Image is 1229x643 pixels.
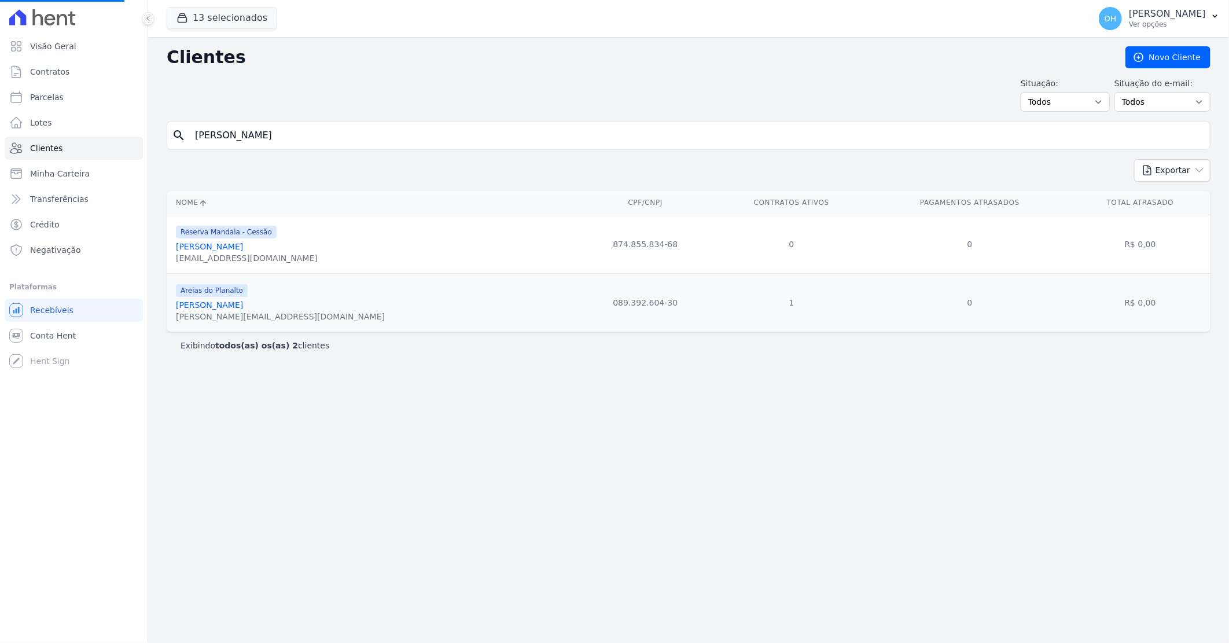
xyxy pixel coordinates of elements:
[176,252,318,264] div: [EMAIL_ADDRESS][DOMAIN_NAME]
[577,215,714,273] td: 874.855.834-68
[1129,20,1206,29] p: Ver opções
[30,330,76,341] span: Conta Hent
[1134,159,1210,182] button: Exportar
[176,311,385,322] div: [PERSON_NAME][EMAIL_ADDRESS][DOMAIN_NAME]
[1125,46,1210,68] a: Novo Cliente
[5,299,143,322] a: Recebíveis
[870,191,1070,215] th: Pagamentos Atrasados
[188,124,1205,147] input: Buscar por nome, CPF ou e-mail
[1070,215,1210,273] td: R$ 0,00
[167,7,277,29] button: 13 selecionados
[172,128,186,142] i: search
[5,238,143,262] a: Negativação
[5,60,143,83] a: Contratos
[5,188,143,211] a: Transferências
[167,47,1107,68] h2: Clientes
[176,226,277,238] span: Reserva Mandala - Cessão
[713,273,870,332] td: 1
[215,341,298,350] b: todos(as) os(as) 2
[9,280,138,294] div: Plataformas
[30,244,81,256] span: Negativação
[30,304,73,316] span: Recebíveis
[1070,191,1210,215] th: Total Atrasado
[1021,78,1110,90] label: Situação:
[30,168,90,179] span: Minha Carteira
[176,242,243,251] a: [PERSON_NAME]
[713,191,870,215] th: Contratos Ativos
[30,219,60,230] span: Crédito
[1070,273,1210,332] td: R$ 0,00
[30,91,64,103] span: Parcelas
[30,66,69,78] span: Contratos
[5,162,143,185] a: Minha Carteira
[1129,8,1206,20] p: [PERSON_NAME]
[5,35,143,58] a: Visão Geral
[5,137,143,160] a: Clientes
[176,284,248,297] span: Areias do Planalto
[5,213,143,236] a: Crédito
[30,117,52,128] span: Lotes
[176,300,243,310] a: [PERSON_NAME]
[870,273,1070,332] td: 0
[577,273,714,332] td: 089.392.604-30
[167,191,577,215] th: Nome
[5,324,143,347] a: Conta Hent
[5,111,143,134] a: Lotes
[1090,2,1229,35] button: DH [PERSON_NAME] Ver opções
[577,191,714,215] th: CPF/CNPJ
[30,193,89,205] span: Transferências
[870,215,1070,273] td: 0
[713,215,870,273] td: 0
[5,86,143,109] a: Parcelas
[1114,78,1210,90] label: Situação do e-mail:
[181,340,329,351] p: Exibindo clientes
[1104,14,1116,23] span: DH
[30,142,62,154] span: Clientes
[30,41,76,52] span: Visão Geral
